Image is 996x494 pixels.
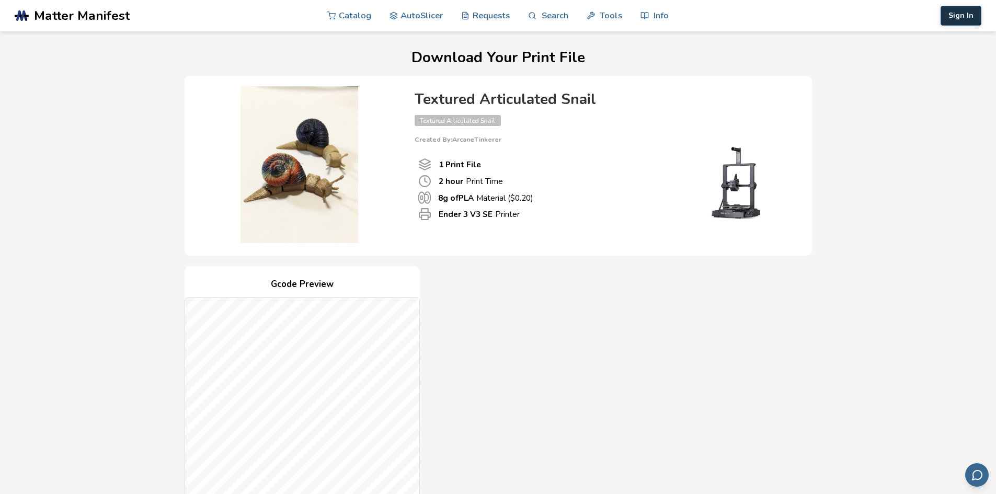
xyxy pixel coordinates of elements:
[20,50,976,66] h1: Download Your Print File
[185,277,420,293] h4: Gcode Preview
[34,8,130,23] span: Matter Manifest
[415,91,791,108] h4: Textured Articulated Snail
[941,6,981,26] button: Sign In
[965,463,989,487] button: Send feedback via email
[439,159,481,170] b: 1 Print File
[418,208,431,221] span: Printer
[439,209,520,220] p: Printer
[415,115,501,126] span: Textured Articulated Snail
[439,209,493,220] b: Ender 3 V3 SE
[439,176,463,187] b: 2 hour
[195,86,404,243] img: Product
[415,136,791,143] p: Created By: ArcaneTinkerer
[418,175,431,188] span: Print Time
[418,191,431,204] span: Material Used
[439,176,503,187] p: Print Time
[438,192,533,203] p: Material ($ 0.20 )
[686,143,791,222] img: Printer
[418,158,431,171] span: Number Of Print files
[438,192,474,203] b: 8 g of PLA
